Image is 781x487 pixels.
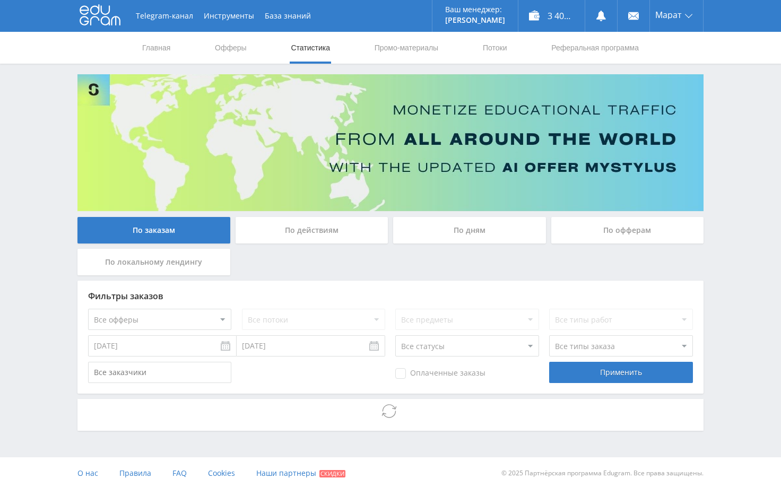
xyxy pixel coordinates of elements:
[236,217,388,243] div: По действиям
[551,217,704,243] div: По офферам
[550,32,640,64] a: Реферальная программа
[445,16,505,24] p: [PERSON_NAME]
[290,32,331,64] a: Статистика
[77,249,230,275] div: По локальному лендингу
[77,74,704,211] img: Banner
[88,291,693,301] div: Фильтры заказов
[393,217,546,243] div: По дням
[655,11,682,19] span: Марат
[445,5,505,14] p: Ваш менеджер:
[77,468,98,478] span: О нас
[319,470,345,477] span: Скидки
[374,32,439,64] a: Промо-материалы
[141,32,171,64] a: Главная
[119,468,151,478] span: Правила
[256,468,316,478] span: Наши партнеры
[549,362,692,383] div: Применить
[77,217,230,243] div: По заказам
[482,32,508,64] a: Потоки
[208,468,235,478] span: Cookies
[88,362,231,383] input: Все заказчики
[172,468,187,478] span: FAQ
[214,32,248,64] a: Офферы
[395,368,485,379] span: Оплаченные заказы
